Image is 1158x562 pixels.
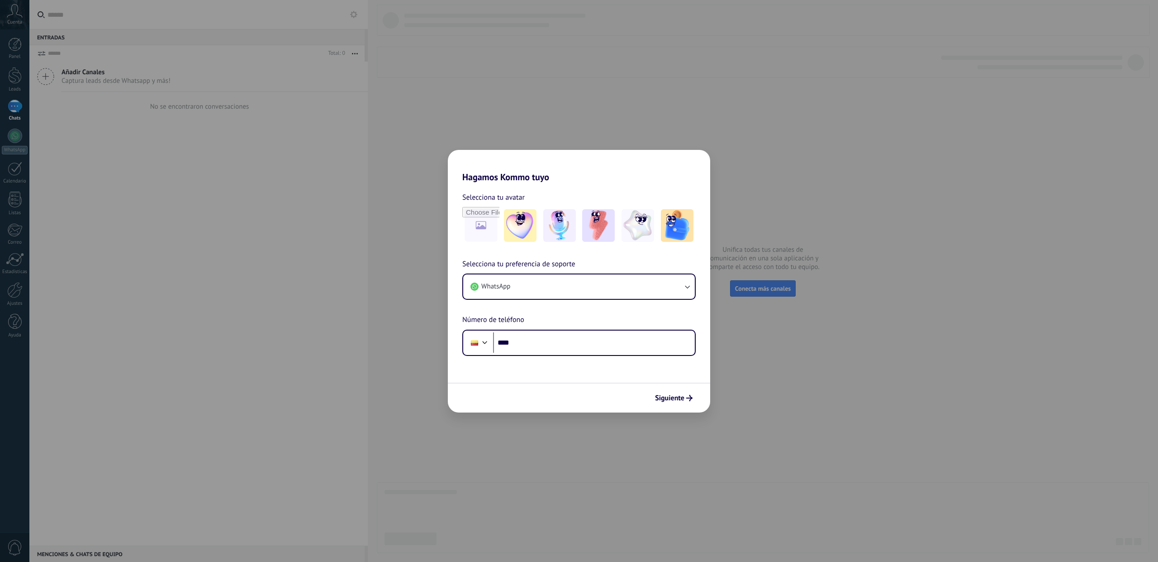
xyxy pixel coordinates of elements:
[582,209,615,242] img: -3.jpeg
[466,333,483,352] div: Ecuador: + 593
[463,274,695,299] button: WhatsApp
[462,314,524,326] span: Número de teléfono
[448,150,710,183] h2: Hagamos Kommo tuyo
[504,209,536,242] img: -1.jpeg
[622,209,654,242] img: -4.jpeg
[481,282,510,291] span: WhatsApp
[655,395,684,401] span: Siguiente
[462,259,575,270] span: Selecciona tu preferencia de soporte
[651,390,697,406] button: Siguiente
[543,209,576,242] img: -2.jpeg
[462,192,525,203] span: Selecciona tu avatar
[661,209,693,242] img: -5.jpeg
